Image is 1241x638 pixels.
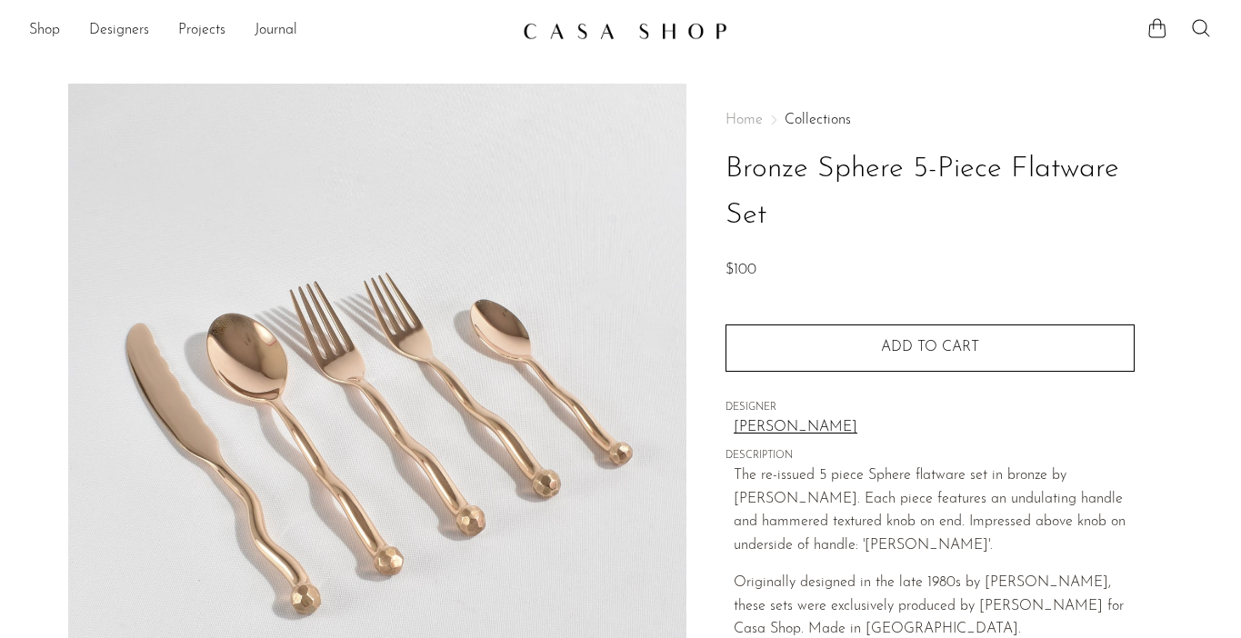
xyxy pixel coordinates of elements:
[726,400,1135,416] span: DESIGNER
[29,19,60,43] a: Shop
[726,113,763,127] span: Home
[726,146,1135,239] h1: Bronze Sphere 5-Piece Flatware Set
[726,448,1135,464] span: DESCRIPTION
[734,464,1135,557] p: The re-issued 5 piece Sphere flatware set in bronze by [PERSON_NAME]. Each piece features an undu...
[178,19,225,43] a: Projects
[734,575,1124,636] span: Originally designed in the late 1980s by [PERSON_NAME], these sets were exclusively produced by [...
[734,416,1135,440] a: [PERSON_NAME]
[29,15,508,46] ul: NEW HEADER MENU
[89,19,149,43] a: Designers
[255,19,297,43] a: Journal
[29,15,508,46] nav: Desktop navigation
[881,340,979,354] span: Add to cart
[726,263,756,277] span: $100
[726,324,1135,372] button: Add to cart
[785,113,851,127] a: Collections
[726,113,1135,127] nav: Breadcrumbs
